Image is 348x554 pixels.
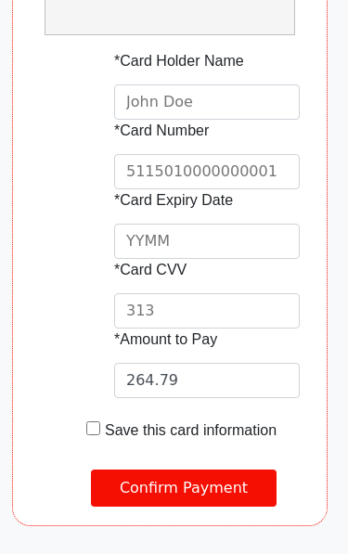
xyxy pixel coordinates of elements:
[114,154,300,189] input: 5115010000000001
[114,293,300,329] input: 313
[114,224,300,259] input: YYMM
[114,50,253,72] label: *Card Holder Name
[105,419,281,442] label: Save this card information
[114,363,300,398] input: 1.00
[114,259,253,281] label: *Card CVV
[114,84,300,120] input: John Doe
[91,470,277,507] input: Confirm Payment
[114,329,253,351] label: *Amount to Pay
[114,189,253,212] label: *Card Expiry Date
[114,120,253,142] label: *Card Number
